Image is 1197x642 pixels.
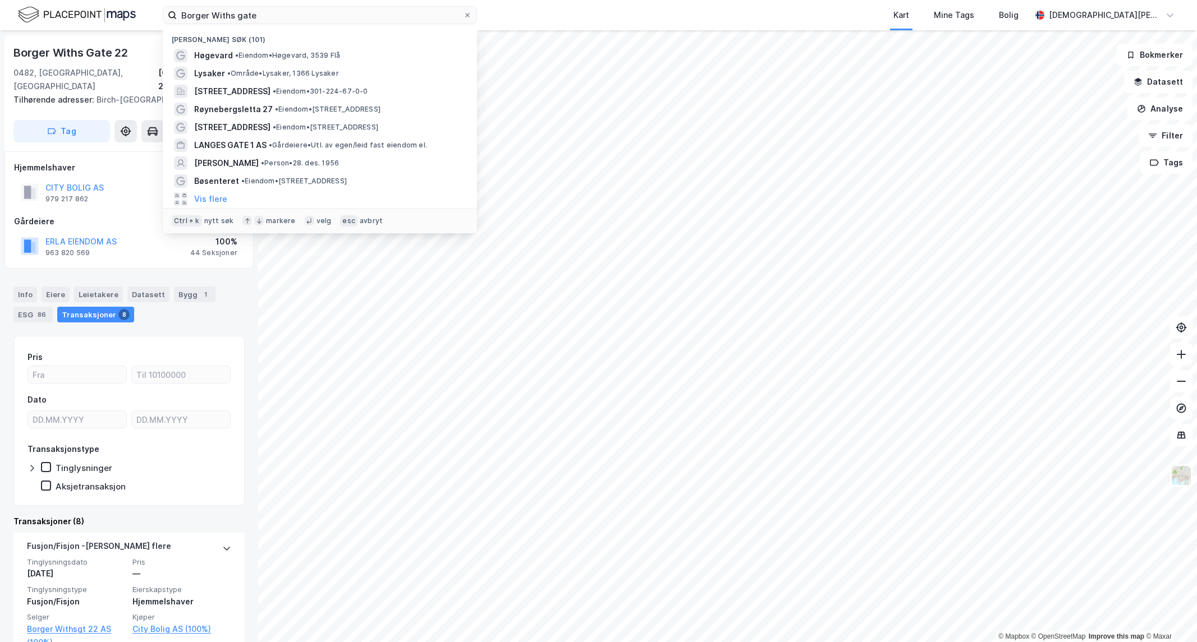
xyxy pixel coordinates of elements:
[14,215,244,228] div: Gårdeiere
[266,216,295,225] div: markere
[132,411,230,428] input: DD.MM.YYYY
[241,177,347,186] span: Eiendom • [STREET_ADDRESS]
[28,366,126,383] input: Fra
[340,215,357,227] div: esc
[132,366,230,383] input: Til 10100000
[1117,44,1193,66] button: Bokmerker
[132,567,231,580] div: —
[45,195,88,204] div: 979 217 862
[35,309,48,320] div: 86
[194,174,239,188] span: Bøsenteret
[13,287,37,302] div: Info
[56,481,126,492] div: Aksjetransaksjon
[317,216,332,225] div: velg
[27,442,99,456] div: Transaksjonstype
[261,159,339,168] span: Person • 28. des. 1956
[13,66,158,93] div: 0482, [GEOGRAPHIC_DATA], [GEOGRAPHIC_DATA]
[132,612,231,622] span: Kjøper
[27,557,126,567] span: Tinglysningsdato
[194,121,270,134] span: [STREET_ADDRESS]
[13,93,236,107] div: Birch-[GEOGRAPHIC_DATA] 35
[1127,98,1193,120] button: Analyse
[269,141,272,149] span: •
[13,44,130,62] div: Borger Withs Gate 22
[56,463,112,473] div: Tinglysninger
[275,105,380,114] span: Eiendom • [STREET_ADDRESS]
[27,393,47,407] div: Dato
[934,8,974,22] div: Mine Tags
[13,95,97,104] span: Tilhørende adresser:
[14,161,244,174] div: Hjemmelshaver
[127,287,169,302] div: Datasett
[235,51,239,59] span: •
[194,156,259,170] span: [PERSON_NAME]
[190,248,237,257] div: 44 Seksjoner
[42,287,70,302] div: Eiere
[1049,8,1161,22] div: [DEMOGRAPHIC_DATA][PERSON_NAME]
[1031,632,1086,640] a: OpenStreetMap
[18,5,136,25] img: logo.f888ab2527a4732fd821a326f86c7f29.svg
[45,248,90,257] div: 963 820 569
[27,567,126,580] div: [DATE]
[27,539,171,557] div: Fusjon/Fisjon - [PERSON_NAME] flere
[273,87,276,95] span: •
[194,192,227,206] button: Vis flere
[1139,124,1193,147] button: Filter
[158,66,245,93] div: [GEOGRAPHIC_DATA], 224/82
[194,103,273,116] span: Røynebergsletta 27
[241,177,245,185] span: •
[27,612,126,622] span: Selger
[132,557,231,567] span: Pris
[132,622,231,636] a: City Bolig AS (100%)
[28,411,126,428] input: DD.MM.YYYY
[200,289,211,300] div: 1
[275,105,278,113] span: •
[1141,588,1197,642] iframe: Chat Widget
[227,69,339,78] span: Område • Lysaker, 1366 Lysaker
[1124,71,1193,93] button: Datasett
[27,585,126,594] span: Tinglysningstype
[235,51,340,60] span: Eiendom • Høgevard, 3539 Flå
[998,632,1029,640] a: Mapbox
[190,235,237,248] div: 100%
[132,585,231,594] span: Eierskapstype
[13,307,53,322] div: ESG
[74,287,123,302] div: Leietakere
[360,216,383,225] div: avbryt
[227,69,231,77] span: •
[27,350,43,364] div: Pris
[27,595,126,608] div: Fusjon/Fisjon
[177,7,463,24] input: Søk på adresse, matrikkel, gårdeiere, leietakere eller personer
[163,26,477,47] div: [PERSON_NAME] søk (101)
[269,141,427,150] span: Gårdeiere • Utl. av egen/leid fast eiendom el.
[261,159,264,167] span: •
[174,287,215,302] div: Bygg
[13,515,245,528] div: Transaksjoner (8)
[194,138,267,152] span: LANGES GATE 1 AS
[118,309,130,320] div: 8
[132,595,231,608] div: Hjemmelshaver
[204,216,234,225] div: nytt søk
[13,120,110,142] button: Tag
[194,85,270,98] span: [STREET_ADDRESS]
[1141,588,1197,642] div: Kontrollprogram for chat
[273,87,368,96] span: Eiendom • 301-224-67-0-0
[1140,151,1193,174] button: Tags
[194,67,225,80] span: Lysaker
[1089,632,1144,640] a: Improve this map
[57,307,134,322] div: Transaksjoner
[1171,465,1192,486] img: Z
[172,215,202,227] div: Ctrl + k
[999,8,1019,22] div: Bolig
[273,123,276,131] span: •
[893,8,909,22] div: Kart
[273,123,378,132] span: Eiendom • [STREET_ADDRESS]
[194,49,233,62] span: Høgevard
